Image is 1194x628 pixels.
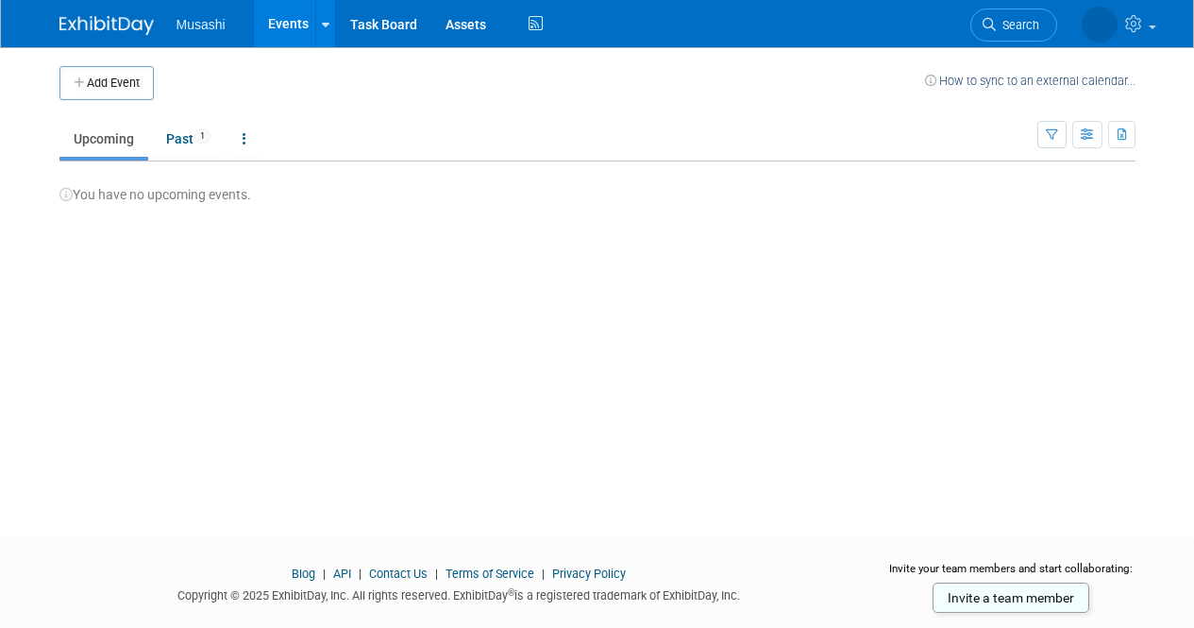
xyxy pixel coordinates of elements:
img: ExhibitDay [59,16,154,35]
a: Contact Us [369,567,428,581]
span: 1 [194,129,210,144]
a: API [333,567,351,581]
a: How to sync to an external calendar... [925,74,1135,88]
span: | [354,567,366,581]
a: Terms of Service [446,567,534,581]
span: | [318,567,330,581]
a: Past1 [152,121,225,157]
sup: ® [508,587,514,598]
a: Search [970,8,1057,42]
span: Musashi [177,17,226,32]
div: Copyright © 2025 ExhibitDay, Inc. All rights reserved. ExhibitDay is a registered trademark of Ex... [59,583,860,604]
a: Upcoming [59,121,148,157]
a: Invite a team member [933,583,1089,613]
div: Invite your team members and start collaborating: [887,561,1135,589]
span: | [537,567,549,581]
span: | [430,567,443,581]
a: Privacy Policy [552,567,626,581]
span: Search [996,18,1039,32]
button: Add Event [59,66,154,100]
a: Blog [292,567,315,581]
img: Chris Morley [1082,7,1118,42]
span: You have no upcoming events. [59,187,251,202]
